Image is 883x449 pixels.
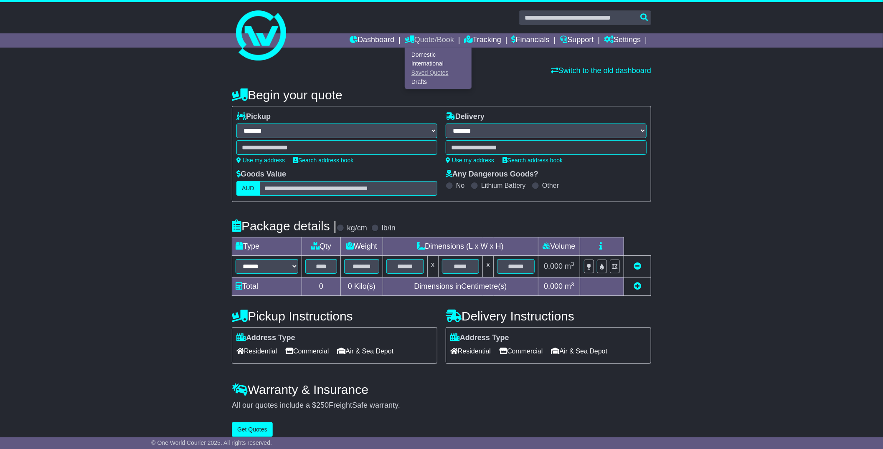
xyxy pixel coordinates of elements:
[571,261,574,267] sup: 3
[236,345,277,358] span: Residential
[405,50,471,59] a: Domestic
[446,170,538,179] label: Any Dangerous Goods?
[427,256,438,277] td: x
[512,33,550,48] a: Financials
[383,277,538,296] td: Dimensions in Centimetre(s)
[538,237,580,256] td: Volume
[450,345,491,358] span: Residential
[293,157,353,164] a: Search address book
[350,33,394,48] a: Dashboard
[316,401,329,409] span: 250
[446,112,485,121] label: Delivery
[450,333,509,343] label: Address Type
[232,422,273,437] button: Get Quotes
[634,262,641,270] a: Remove this item
[337,345,394,358] span: Air & Sea Depot
[347,224,367,233] label: kg/cm
[634,282,641,290] a: Add new item
[405,77,471,86] a: Drafts
[551,345,608,358] span: Air & Sea Depot
[302,277,341,296] td: 0
[232,237,302,256] td: Type
[236,181,260,196] label: AUD
[285,345,329,358] span: Commercial
[341,237,383,256] td: Weight
[483,256,494,277] td: x
[571,281,574,288] sup: 3
[456,182,464,189] label: No
[502,157,563,164] a: Search address book
[382,224,396,233] label: lb/in
[565,282,574,290] span: m
[405,59,471,68] a: International
[551,66,651,75] a: Switch to the old dashboard
[236,157,285,164] a: Use my address
[481,182,526,189] label: Lithium Battery
[499,345,543,358] span: Commercial
[542,182,559,189] label: Other
[151,439,272,446] span: © One World Courier 2025. All rights reserved.
[446,309,651,323] h4: Delivery Instructions
[236,112,271,121] label: Pickup
[405,33,454,48] a: Quote/Book
[405,48,472,89] div: Quote/Book
[232,277,302,296] td: Total
[232,401,651,410] div: All our quotes include a $ FreightSafe warranty.
[405,68,471,78] a: Saved Quotes
[232,383,651,396] h4: Warranty & Insurance
[232,309,437,323] h4: Pickup Instructions
[446,157,494,164] a: Use my address
[565,262,574,270] span: m
[232,219,337,233] h4: Package details |
[383,237,538,256] td: Dimensions (L x W x H)
[236,170,286,179] label: Goods Value
[544,262,563,270] span: 0.000
[341,277,383,296] td: Kilo(s)
[232,88,651,102] h4: Begin your quote
[544,282,563,290] span: 0.000
[236,333,295,343] label: Address Type
[464,33,501,48] a: Tracking
[604,33,641,48] a: Settings
[302,237,341,256] td: Qty
[560,33,594,48] a: Support
[348,282,352,290] span: 0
